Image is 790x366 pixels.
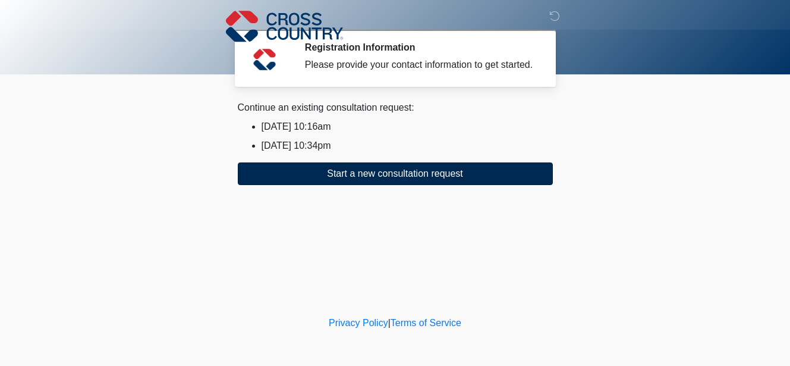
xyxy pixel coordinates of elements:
button: Start a new consultation request [238,162,553,185]
div: Continue an existing consultation request: [238,101,553,115]
a: Terms of Service [391,318,461,328]
a: Privacy Policy [329,318,388,328]
li: [DATE] 10:16am [262,120,553,134]
div: Please provide your contact information to get started. [305,58,535,72]
li: [DATE] 10:34pm [262,139,553,153]
img: Cross Country Logo [226,9,344,43]
img: Agent Avatar [247,42,282,77]
a: | [388,318,391,328]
